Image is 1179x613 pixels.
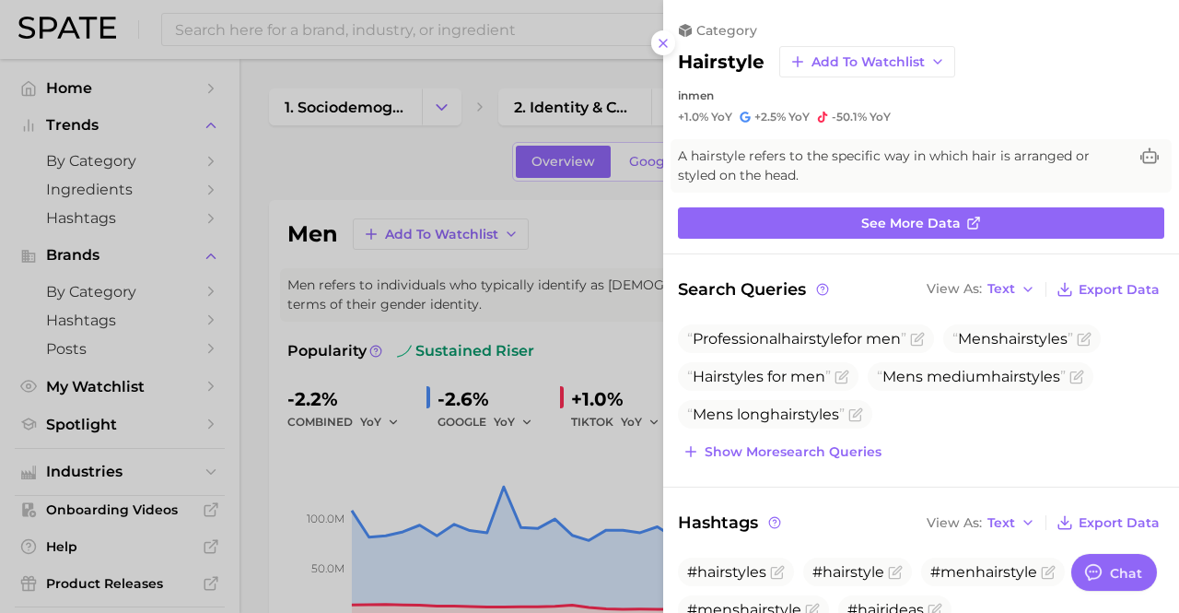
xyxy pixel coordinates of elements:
span: +1.0% [678,110,708,124]
span: Search Queries [678,277,832,302]
span: YoY [788,110,810,124]
span: Text [987,518,1015,528]
span: hairstyle [770,406,832,423]
button: Flag as miscategorized or irrelevant [888,565,903,580]
button: Show moresearch queries [678,439,886,465]
button: Flag as miscategorized or irrelevant [1077,332,1091,347]
button: Flag as miscategorized or irrelevant [1069,370,1084,384]
span: See more data [861,216,961,231]
button: Export Data [1052,510,1164,536]
span: Mens long s [687,406,845,423]
span: Mens s [952,330,1073,348]
button: View AsText [922,277,1040,301]
span: Text [987,284,1015,294]
span: YoY [711,110,732,124]
span: Export Data [1079,282,1160,298]
span: Professional for men [687,330,906,348]
a: See more data [678,207,1164,239]
button: Flag as miscategorized or irrelevant [1041,565,1056,580]
button: Flag as miscategorized or irrelevant [770,565,785,580]
span: men [688,88,714,102]
span: YoY [870,110,891,124]
span: Hashtags [678,510,784,536]
span: View As [927,284,982,294]
button: Export Data [1052,277,1164,302]
span: Add to Watchlist [811,54,925,70]
div: in [678,88,1164,102]
h2: hairstyle [678,51,765,73]
span: +2.5% [754,110,786,124]
span: hairstyle [991,368,1053,385]
span: -50.1% [832,110,867,124]
button: View AsText [922,511,1040,535]
span: hairstyle [998,330,1060,348]
span: Export Data [1079,515,1160,531]
span: Show more search queries [705,444,881,460]
button: Flag as miscategorized or irrelevant [848,407,863,422]
span: #hairstyle [812,563,884,581]
span: A hairstyle refers to the specific way in which hair is arranged or styled on the head. [678,147,1127,185]
button: Add to Watchlist [779,46,955,77]
span: s for men [687,368,831,385]
button: Flag as miscategorized or irrelevant [910,332,925,347]
span: Mens medium s [877,368,1066,385]
span: #menhairstyle [930,563,1037,581]
button: Flag as miscategorized or irrelevant [835,370,849,384]
span: Hairstyle [693,368,756,385]
span: #hairstyles [687,563,766,581]
span: hairstyle [781,330,843,348]
span: View As [927,518,982,528]
span: category [696,22,757,39]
